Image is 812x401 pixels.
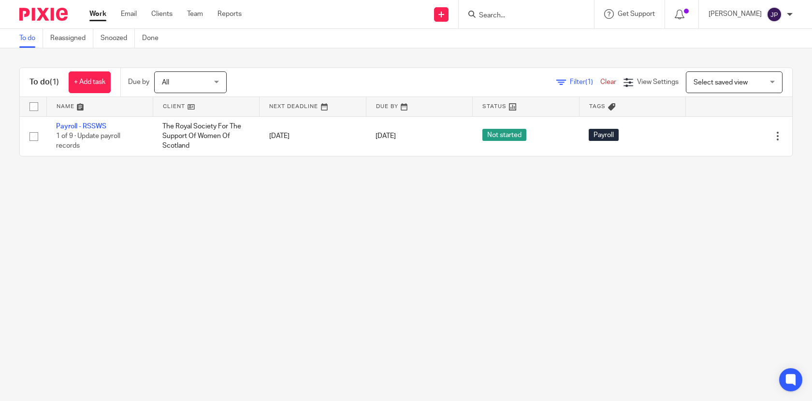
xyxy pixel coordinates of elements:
[709,9,762,19] p: [PERSON_NAME]
[128,77,149,87] p: Due by
[482,129,526,141] span: Not started
[260,116,366,156] td: [DATE]
[19,29,43,48] a: To do
[589,129,619,141] span: Payroll
[585,79,593,85] span: (1)
[69,71,111,93] a: + Add task
[478,12,565,20] input: Search
[56,123,106,130] a: Payroll - RSSWS
[589,104,606,109] span: Tags
[101,29,135,48] a: Snoozed
[142,29,166,48] a: Done
[153,116,259,156] td: The Royal Society For The Support Of Women Of Scotland
[56,133,120,150] span: 1 of 9 · Update payroll records
[19,8,68,21] img: Pixie
[50,78,59,86] span: (1)
[570,79,600,85] span: Filter
[376,133,396,139] span: [DATE]
[151,9,173,19] a: Clients
[618,11,655,17] span: Get Support
[162,79,169,86] span: All
[29,77,59,87] h1: To do
[694,79,748,86] span: Select saved view
[217,9,242,19] a: Reports
[767,7,782,22] img: svg%3E
[50,29,93,48] a: Reassigned
[89,9,106,19] a: Work
[187,9,203,19] a: Team
[600,79,616,85] a: Clear
[121,9,137,19] a: Email
[637,79,679,85] span: View Settings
